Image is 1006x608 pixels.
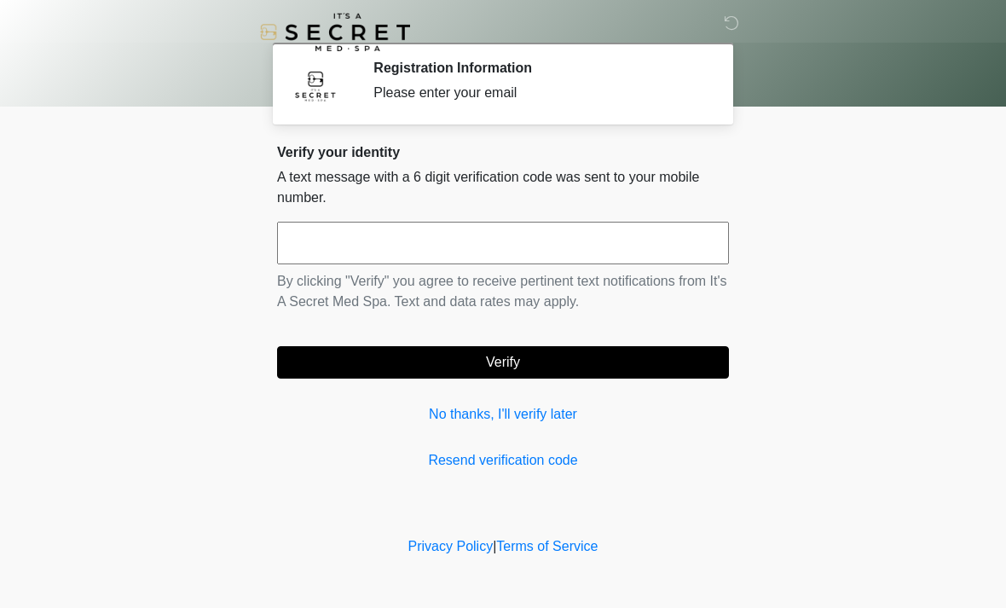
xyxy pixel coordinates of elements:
[373,83,703,103] div: Please enter your email
[277,144,729,160] h2: Verify your identity
[277,450,729,471] a: Resend verification code
[260,13,410,51] img: It's A Secret Med Spa Logo
[277,346,729,379] button: Verify
[277,167,729,208] p: A text message with a 6 digit verification code was sent to your mobile number.
[277,404,729,425] a: No thanks, I'll verify later
[408,539,494,553] a: Privacy Policy
[373,60,703,76] h2: Registration Information
[496,539,598,553] a: Terms of Service
[277,271,729,312] p: By clicking "Verify" you agree to receive pertinent text notifications from It's A Secret Med Spa...
[493,539,496,553] a: |
[290,60,341,111] img: Agent Avatar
